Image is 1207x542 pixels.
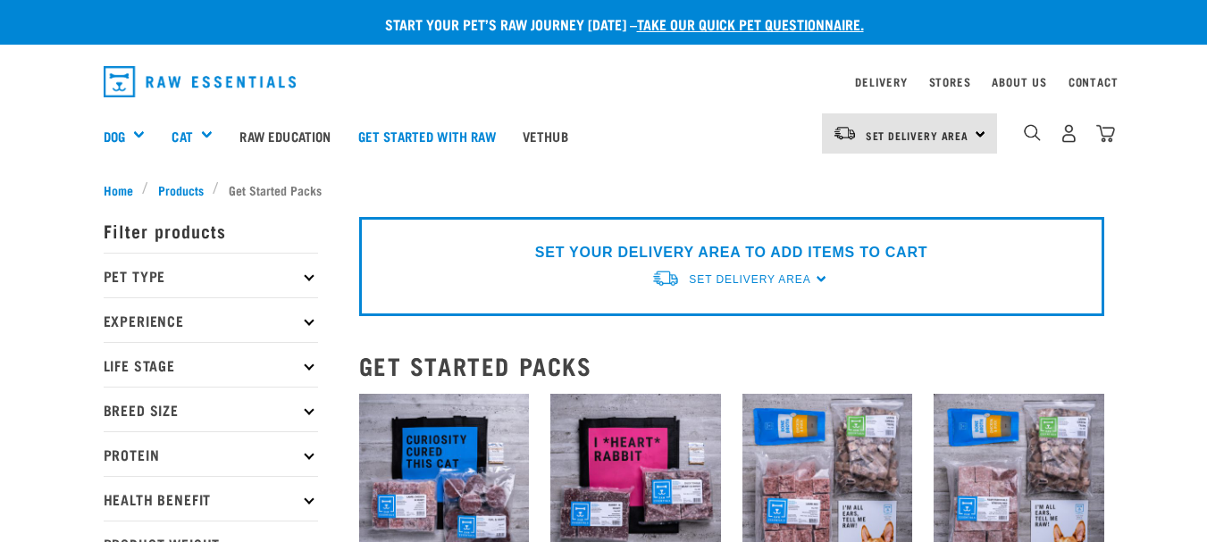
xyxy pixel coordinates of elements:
span: Home [104,180,133,199]
a: Home [104,180,143,199]
a: About Us [992,79,1046,85]
a: Vethub [509,100,582,171]
img: Raw Essentials Logo [104,66,297,97]
nav: dropdown navigation [89,59,1119,104]
p: Life Stage [104,342,318,387]
a: Products [148,180,213,199]
span: Set Delivery Area [689,273,810,286]
p: Breed Size [104,387,318,431]
p: Experience [104,297,318,342]
nav: breadcrumbs [104,180,1104,199]
img: home-icon-1@2x.png [1024,124,1041,141]
h2: Get Started Packs [359,352,1104,379]
span: Set Delivery Area [866,132,969,138]
a: Contact [1069,79,1119,85]
img: van-moving.png [833,125,857,141]
a: Delivery [855,79,907,85]
p: Pet Type [104,253,318,297]
img: user.png [1060,124,1078,143]
p: Protein [104,431,318,476]
a: take our quick pet questionnaire. [637,20,864,28]
p: Health Benefit [104,476,318,521]
a: Dog [104,126,125,146]
img: van-moving.png [651,269,680,288]
a: Stores [929,79,971,85]
a: Cat [172,126,192,146]
a: Get started with Raw [345,100,509,171]
span: Products [158,180,204,199]
p: Filter products [104,208,318,253]
img: home-icon@2x.png [1096,124,1115,143]
p: SET YOUR DELIVERY AREA TO ADD ITEMS TO CART [535,242,927,263]
a: Raw Education [226,100,344,171]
